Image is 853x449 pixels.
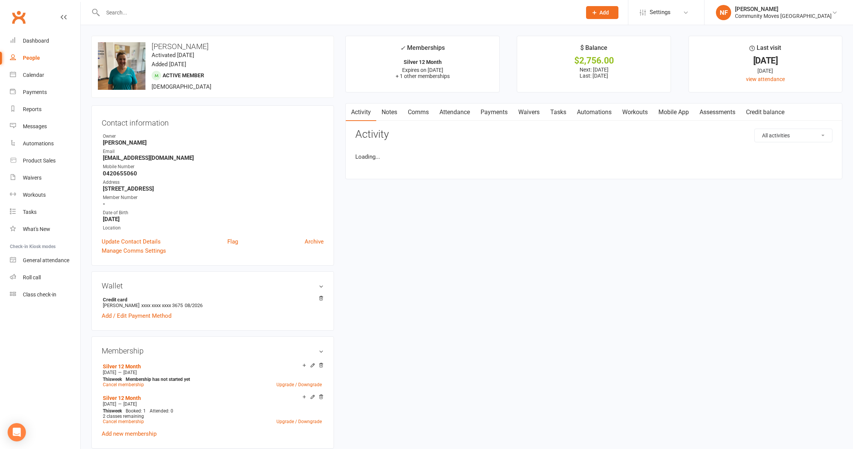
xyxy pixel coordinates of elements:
[123,370,137,375] span: [DATE]
[10,49,80,67] a: People
[123,401,137,407] span: [DATE]
[10,252,80,269] a: General attendance kiosk mode
[103,414,144,419] span: 2 classes remaining
[617,103,653,121] a: Workouts
[152,52,194,59] time: Activated [DATE]
[152,61,186,68] time: Added [DATE]
[23,257,69,263] div: General attendance
[572,103,617,121] a: Automations
[103,179,324,186] div: Address
[475,103,513,121] a: Payments
[23,274,41,280] div: Roll call
[400,45,405,52] i: ✓
[227,237,238,246] a: Flag
[23,291,56,298] div: Class check-in
[103,363,141,369] a: Silver 12 Month
[103,139,324,146] strong: [PERSON_NAME]
[23,106,42,112] div: Reports
[735,13,832,19] div: Community Moves [GEOGRAPHIC_DATA]
[23,158,56,164] div: Product Sales
[355,152,832,161] li: Loading...
[10,84,80,101] a: Payments
[599,10,609,16] span: Add
[355,129,832,140] h3: Activity
[10,204,80,221] a: Tasks
[103,148,324,155] div: Email
[23,192,46,198] div: Workouts
[403,103,434,121] a: Comms
[101,408,124,414] div: week
[10,186,80,204] a: Workouts
[10,169,80,186] a: Waivers
[404,59,442,65] strong: Silver 12 Month
[103,133,324,140] div: Owner
[10,269,80,286] a: Roll call
[101,7,576,18] input: Search...
[396,73,450,79] span: + 1 other memberships
[103,395,141,401] a: Silver 12 Month
[434,103,475,121] a: Attendance
[163,72,204,78] span: Active member
[141,303,183,308] span: xxxx xxxx xxxx 3675
[580,43,607,57] div: $ Balance
[513,103,545,121] a: Waivers
[103,382,144,387] a: Cancel membership
[103,170,324,177] strong: 0420655060
[746,76,785,82] a: view attendance
[103,401,116,407] span: [DATE]
[735,6,832,13] div: [PERSON_NAME]
[10,101,80,118] a: Reports
[126,377,190,382] strong: Membership has not started yet
[98,42,145,90] img: image1729465934.png
[276,382,322,387] a: Upgrade / Downgrade
[102,282,324,290] h3: Wallet
[102,347,324,355] h3: Membership
[9,8,28,27] a: Clubworx
[23,209,37,215] div: Tasks
[103,185,324,192] strong: [STREET_ADDRESS]
[102,296,324,309] li: [PERSON_NAME]
[98,42,327,51] h3: [PERSON_NAME]
[150,408,173,414] span: Attended: 0
[10,286,80,303] a: Class kiosk mode
[103,297,320,303] strong: Credit card
[101,369,324,376] div: —
[749,43,781,57] div: Last visit
[152,83,211,90] span: [DEMOGRAPHIC_DATA]
[545,103,572,121] a: Tasks
[185,303,203,308] span: 08/2026
[346,103,376,121] a: Activity
[102,237,161,246] a: Update Contact Details
[101,401,324,407] div: —
[10,152,80,169] a: Product Sales
[400,43,445,57] div: Memberships
[586,6,618,19] button: Add
[23,226,50,232] div: What's New
[103,201,324,207] strong: -
[103,163,324,170] div: Mobile Number
[103,377,112,382] span: This
[126,408,146,414] span: Booked: 1
[103,216,324,223] strong: [DATE]
[103,224,324,232] div: Location
[716,5,731,20] div: NF
[10,135,80,152] a: Automations
[23,89,47,95] div: Payments
[524,67,663,79] p: Next: [DATE] Last: [DATE]
[696,57,835,65] div: [DATE]
[653,103,694,121] a: Mobile App
[101,377,124,382] div: week
[103,370,116,375] span: [DATE]
[103,154,324,161] strong: [EMAIL_ADDRESS][DOMAIN_NAME]
[276,419,322,424] a: Upgrade / Downgrade
[376,103,403,121] a: Notes
[103,194,324,201] div: Member Number
[650,4,671,21] span: Settings
[10,118,80,135] a: Messages
[103,209,324,217] div: Date of Birth
[102,246,166,255] a: Manage Comms Settings
[102,116,324,127] h3: Contact information
[10,221,80,238] a: What's New
[402,67,443,73] span: Expires on [DATE]
[103,408,112,414] span: This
